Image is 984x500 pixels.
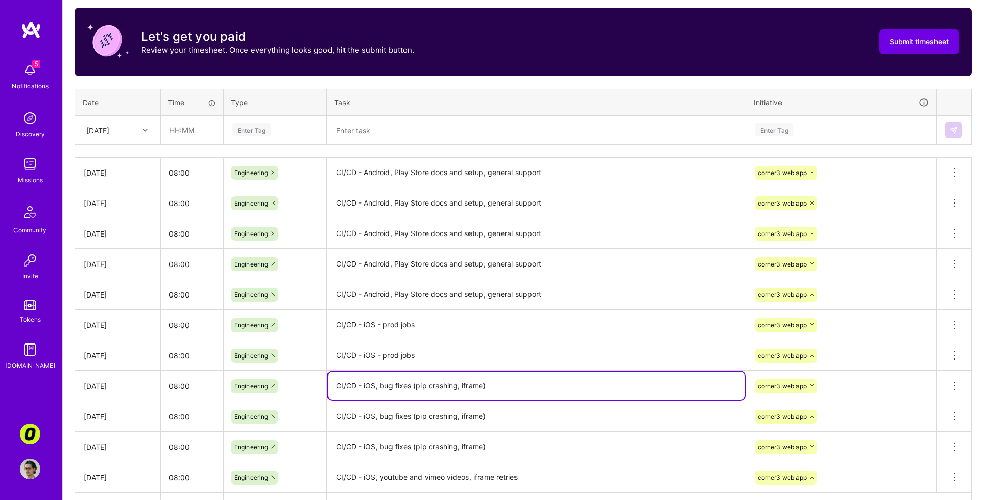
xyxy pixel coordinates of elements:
textarea: CI/CD - Android, Play Store docs and setup, general support [328,250,745,279]
div: [DATE] [84,381,152,392]
div: [DATE] [84,320,152,331]
input: HH:MM [161,342,223,369]
span: Engineering [234,199,268,207]
span: Engineering [234,260,268,268]
img: coin [87,20,129,61]
input: HH:MM [161,403,223,430]
span: Engineering [234,291,268,299]
textarea: CI/CD - iOS - prod jobs [328,311,745,340]
span: Engineering [234,474,268,481]
span: corner3 web app [758,474,807,481]
img: Invite [20,250,40,271]
div: Time [168,97,216,108]
span: Engineering [234,169,268,177]
div: [DATE] [84,228,152,239]
span: Engineering [234,443,268,451]
img: bell [20,60,40,81]
textarea: CI/CD - Android, Play Store docs and setup, general support [328,280,745,309]
th: Type [224,89,327,116]
p: Review your timesheet. Once everything looks good, hit the submit button. [141,44,414,55]
th: Task [327,89,746,116]
span: Engineering [234,230,268,238]
img: User Avatar [20,459,40,479]
div: Initiative [754,97,929,108]
input: HH:MM [161,311,223,339]
input: HH:MM [161,251,223,278]
input: HH:MM [161,464,223,491]
div: Enter Tag [232,122,271,138]
div: [DATE] [84,259,152,270]
textarea: CI/CD - iOS, bug fixes (pip crashing, iframe) [328,433,745,462]
div: [DATE] [84,411,152,422]
span: corner3 web app [758,443,807,451]
input: HH:MM [161,159,223,186]
div: [DATE] [84,289,152,300]
div: Invite [22,271,38,282]
input: HH:MM [161,281,223,308]
span: corner3 web app [758,291,807,299]
img: tokens [24,300,36,310]
span: corner3 web app [758,382,807,390]
span: corner3 web app [758,352,807,360]
div: Tokens [20,314,41,325]
input: HH:MM [161,372,223,400]
span: Engineering [234,413,268,420]
div: [DATE] [86,124,110,135]
textarea: CI/CD - Android, Play Store docs and setup, general support [328,189,745,218]
img: guide book [20,339,40,360]
a: User Avatar [17,459,43,479]
input: HH:MM [161,433,223,461]
button: Submit timesheet [879,29,959,54]
img: logo [21,21,41,39]
div: [DATE] [84,472,152,483]
span: Engineering [234,352,268,360]
textarea: CI/CD - Android, Play Store docs and setup, general support [328,159,745,187]
div: [DOMAIN_NAME] [5,360,55,371]
span: corner3 web app [758,321,807,329]
span: Engineering [234,321,268,329]
div: [DATE] [84,167,152,178]
input: HH:MM [161,190,223,217]
img: Corner3: Building an AI User Researcher [20,424,40,444]
span: corner3 web app [758,169,807,177]
img: teamwork [20,154,40,175]
img: discovery [20,108,40,129]
div: Notifications [12,81,49,91]
img: Community [18,200,42,225]
input: HH:MM [161,220,223,247]
img: Submit [949,126,958,134]
div: [DATE] [84,350,152,361]
span: corner3 web app [758,199,807,207]
div: Enter Tag [755,122,793,138]
input: HH:MM [161,116,223,144]
textarea: CI/CD - iOS, bug fixes (pip crashing, iframe) [328,372,745,400]
h3: Let's get you paid [141,29,414,44]
textarea: CI/CD - iOS, bug fixes (pip crashing, iframe) [328,402,745,431]
textarea: CI/CD - iOS, youtube and vimeo videos, iframe retries [328,463,745,492]
a: Corner3: Building an AI User Researcher [17,424,43,444]
div: Discovery [15,129,45,139]
span: Engineering [234,382,268,390]
i: icon Chevron [143,128,148,133]
span: corner3 web app [758,230,807,238]
textarea: CI/CD - Android, Play Store docs and setup, general support [328,220,745,248]
span: corner3 web app [758,413,807,420]
textarea: CI/CD - iOS - prod jobs [328,341,745,370]
div: Community [13,225,46,236]
div: [DATE] [84,198,152,209]
span: 5 [32,60,40,68]
span: Submit timesheet [889,37,949,47]
div: Missions [18,175,43,185]
div: [DATE] [84,442,152,452]
th: Date [75,89,161,116]
span: corner3 web app [758,260,807,268]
